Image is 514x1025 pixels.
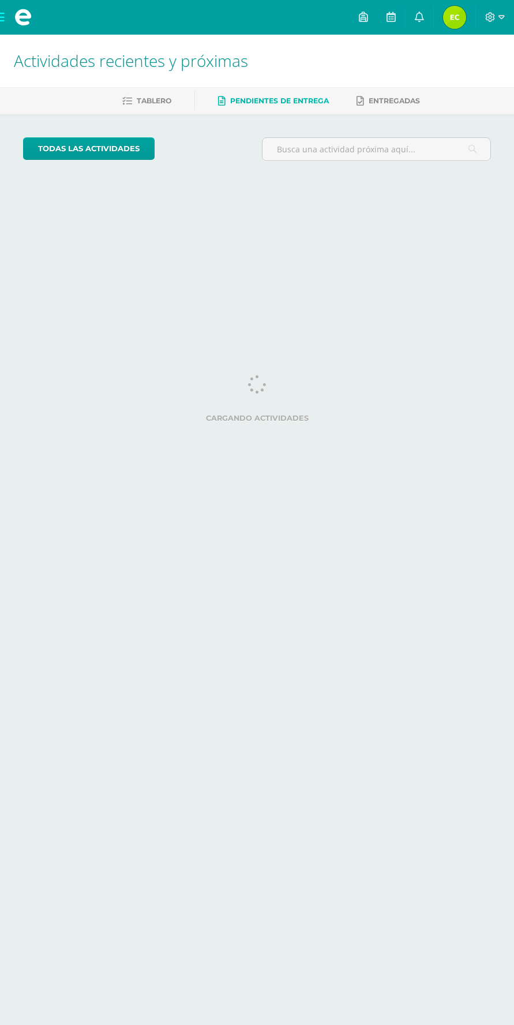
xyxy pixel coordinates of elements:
[23,137,155,160] a: todas las Actividades
[369,96,420,105] span: Entregadas
[137,96,171,105] span: Tablero
[443,6,466,29] img: 9a16ed88951ec5942f7639de74a8baf1.png
[14,50,248,72] span: Actividades recientes y próximas
[218,92,329,110] a: Pendientes de entrega
[122,92,171,110] a: Tablero
[262,138,491,160] input: Busca una actividad próxima aquí...
[230,96,329,105] span: Pendientes de entrega
[357,92,420,110] a: Entregadas
[23,414,491,422] label: Cargando actividades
